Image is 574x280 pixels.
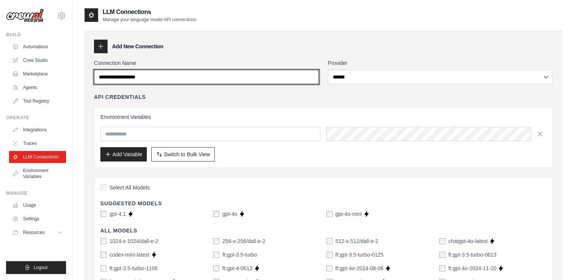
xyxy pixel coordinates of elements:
[6,32,66,38] div: Build
[222,237,265,245] label: 256-x-256/dall-e-2
[448,251,497,258] label: ft:gpt-3.5-turbo-0613
[100,252,106,258] input: codex-mini-latest
[9,213,66,225] a: Settings
[9,95,66,107] a: Tool Registry
[335,251,384,258] label: ft:gpt-3.5-turbo-0125
[222,210,237,218] label: gpt-4o
[103,17,196,23] p: Manage your language model API connections
[9,137,66,149] a: Traces
[335,210,362,218] label: gpt-4o-mini
[94,59,319,67] label: Connection Name
[6,115,66,121] div: Operate
[213,238,219,244] input: 256-x-256/dall-e-2
[439,265,445,271] input: ft:gpt-4o-2024-11-20
[94,93,146,101] h4: API Credentials
[23,229,45,235] span: Resources
[100,147,147,162] button: Add Variable
[448,237,488,245] label: chatgpt-4o-latest
[9,199,66,211] a: Usage
[109,210,126,218] label: gpt-4.1
[328,59,553,67] label: Provider
[222,265,252,272] label: ft:gpt-4-0613
[6,9,44,23] img: Logo
[100,238,106,244] input: 1024-x-1024/dall-e-2
[213,265,219,271] input: ft:gpt-4-0613
[100,200,546,207] h4: Suggested Models
[100,265,106,271] input: ft:gpt-3.5-turbo-1106
[9,54,66,66] a: Crew Studio
[109,237,158,245] label: 1024-x-1024/dall-e-2
[9,226,66,238] button: Resources
[6,261,66,274] button: Logout
[335,237,379,245] label: 512-x-512/dall-e-2
[9,151,66,163] a: LLM Connections
[9,68,66,80] a: Marketplace
[9,82,66,94] a: Agents
[109,265,158,272] label: ft:gpt-3.5-turbo-1106
[100,185,106,191] input: Select All Models
[213,211,219,217] input: gpt-4o
[9,41,66,53] a: Automations
[9,124,66,136] a: Integrations
[222,251,257,258] label: ft:gpt-3.5-turbo
[448,265,497,272] label: ft:gpt-4o-2024-11-20
[439,238,445,244] input: chatgpt-4o-latest
[213,252,219,258] input: ft:gpt-3.5-turbo
[326,211,332,217] input: gpt-4o-mini
[100,113,546,121] h3: Environment Variables
[109,184,150,191] span: Select All Models
[151,147,215,162] button: Switch to Bulk View
[100,211,106,217] input: gpt-4.1
[109,251,149,258] label: codex-mini-latest
[34,265,48,271] span: Logout
[164,151,210,158] span: Switch to Bulk View
[9,165,66,183] a: Environment Variables
[326,265,332,271] input: ft:gpt-4o-2024-08-06
[326,252,332,258] input: ft:gpt-3.5-turbo-0125
[326,238,332,244] input: 512-x-512/dall-e-2
[439,252,445,258] input: ft:gpt-3.5-turbo-0613
[103,8,196,17] h2: LLM Connections
[6,190,66,196] div: Manage
[335,265,384,272] label: ft:gpt-4o-2024-08-06
[100,227,546,234] h4: All Models
[112,43,163,50] h3: Add New Connection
